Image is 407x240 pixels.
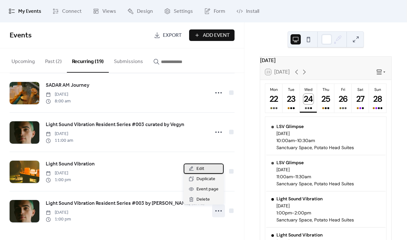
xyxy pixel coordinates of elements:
div: 22 [269,94,279,104]
button: Sat27 [352,84,369,113]
button: Mon22 [265,84,283,113]
button: Wed24 [300,84,317,113]
div: Sanctuary Space, Potato Head Suites [276,145,354,150]
span: Design [137,8,153,15]
span: Light Sound Vibration Resident Series #003 by [PERSON_NAME] (LIVE) [46,200,205,207]
span: Export [163,32,182,39]
a: Export [149,29,187,41]
div: Wed [302,87,315,92]
div: Sat [354,87,367,92]
span: SADAR AM Journey [46,82,89,89]
a: Light Sound Vibration Resident Series #003 by [PERSON_NAME] (LIVE) [46,199,205,208]
div: 23 [286,94,297,104]
div: 28 [372,94,383,104]
a: My Events [4,3,46,20]
button: Upcoming [6,48,40,72]
span: - [292,210,294,216]
a: SADAR AM Journey [46,81,89,90]
span: 11:30am [295,174,311,180]
button: Submissions [109,48,148,72]
div: 26 [338,94,348,104]
span: Add Event [203,32,230,39]
a: Views [88,3,121,20]
button: Sun28 [369,84,386,113]
button: Tue23 [283,84,300,113]
span: - [295,138,297,143]
span: Edit [196,165,204,173]
div: [DATE] [276,203,354,209]
span: Events [10,28,32,43]
span: 10:00am [276,138,295,143]
span: Connect [62,8,82,15]
span: Delete [196,196,210,204]
div: 25 [321,94,331,104]
span: 10:30am [297,138,315,143]
span: 1:00 pm [46,177,71,183]
div: [DATE] [260,57,391,64]
span: Event page [196,186,219,193]
span: 11:00am [276,174,293,180]
span: 1:00pm [276,210,292,216]
span: [DATE] [46,170,71,177]
span: - [293,174,295,180]
div: Thu [319,87,332,92]
span: Duplicate [196,175,215,183]
div: Tue [284,87,298,92]
div: LSV Glimpse [276,124,354,129]
div: [DATE] [276,131,354,136]
div: 27 [355,94,366,104]
span: [DATE] [46,209,71,216]
div: Light Sound Vibration [276,232,354,238]
button: Fri26 [334,84,352,113]
div: Light Sound Vibration [276,196,354,202]
div: Mon [267,87,281,92]
div: LSV Glimpse [276,160,354,165]
div: Sanctuary Space, Potato Head Suites [276,181,354,187]
span: [DATE] [46,131,73,137]
a: Design [123,3,158,20]
a: Light Sound Vibration [46,160,95,168]
button: Thu25 [317,84,334,113]
a: Settings [159,3,198,20]
span: Views [102,8,116,15]
button: Add Event [189,29,235,41]
span: [DATE] [46,91,71,98]
a: Connect [48,3,86,20]
span: 1:00 pm [46,216,71,223]
span: 2:00pm [294,210,311,216]
a: Light Sound Vibration Resident Series #003 curated by Vegyn [46,121,184,129]
button: Past (2) [40,48,67,72]
button: Recurring (19) [67,48,109,73]
span: My Events [18,8,41,15]
span: 8:00 am [46,98,71,105]
div: 24 [303,94,314,104]
a: Install [232,3,264,20]
div: Fri [336,87,350,92]
div: Sun [371,87,384,92]
span: 11:00 am [46,137,73,144]
span: Install [246,8,259,15]
span: Settings [174,8,193,15]
span: Form [214,8,225,15]
a: Form [199,3,230,20]
div: Sanctuary Space, Potato Head Suites [276,217,354,223]
div: [DATE] [276,167,354,172]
